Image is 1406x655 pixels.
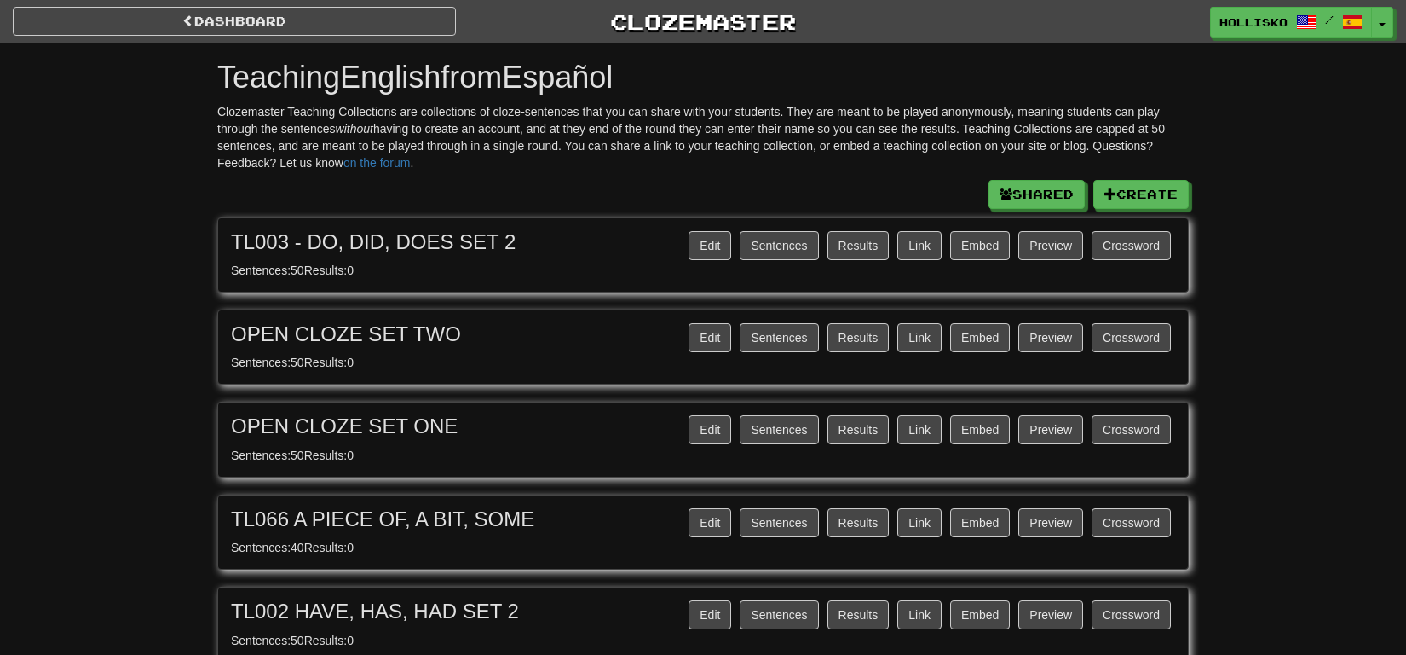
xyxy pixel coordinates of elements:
button: Crossword [1092,600,1171,629]
button: Embed [950,323,1010,352]
a: Clozemaster [481,7,925,37]
button: Results [827,415,890,444]
div: Sentences: 50 Results: 0 [231,447,1175,464]
button: Embed [950,231,1010,260]
a: Preview [1018,508,1083,537]
span: hollisko [1219,14,1288,30]
button: Embed [950,600,1010,629]
button: Crossword [1092,508,1171,537]
button: Link [897,508,942,537]
div: Sentences: 50 Results: 0 [231,632,1175,649]
a: Preview [1018,323,1083,352]
div: Sentences: 50 Results: 0 [231,354,1175,371]
a: hollisko / [1210,7,1372,38]
button: Create [1093,180,1189,209]
a: Dashboard [13,7,456,36]
button: Embed [950,508,1010,537]
h3: OPEN CLOZE SET TWO [231,323,1175,345]
button: Edit [689,323,731,352]
a: Preview [1018,415,1083,444]
em: without [336,122,373,136]
h3: TL003 - DO, DID, DOES SET 2 [231,231,1175,253]
button: Results [827,323,890,352]
h3: OPEN CLOZE SET ONE [231,415,1175,438]
button: Link [897,323,942,352]
a: Preview [1018,600,1083,629]
div: Sentences: 50 Results: 0 [231,262,1175,279]
button: Embed [950,415,1010,444]
button: Crossword [1092,231,1171,260]
p: Clozemaster Teaching Collections are collections of cloze-sentences that you can share with your ... [217,103,1189,171]
button: Shared [988,180,1085,209]
button: Link [897,415,942,444]
h3: TL066 A PIECE OF, A BIT, SOME [231,508,1175,530]
button: Sentences [740,508,818,537]
button: Sentences [740,323,818,352]
button: Crossword [1092,323,1171,352]
button: Edit [689,415,731,444]
button: Results [827,508,890,537]
button: Crossword [1092,415,1171,444]
button: Link [897,600,942,629]
button: Results [827,231,890,260]
h3: TL002 HAVE, HAS, HAD SET 2 [231,600,1175,623]
button: Link [897,231,942,260]
div: Sentences: 40 Results: 0 [231,539,1175,556]
h1: Teaching English from Español [217,61,1189,95]
span: / [1325,14,1334,26]
button: Results [827,600,890,629]
button: Edit [689,231,731,260]
button: Sentences [740,415,818,444]
button: Sentences [740,231,818,260]
button: Edit [689,600,731,629]
button: Edit [689,508,731,537]
a: on the forum [343,156,411,170]
a: Preview [1018,231,1083,260]
button: Sentences [740,600,818,629]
